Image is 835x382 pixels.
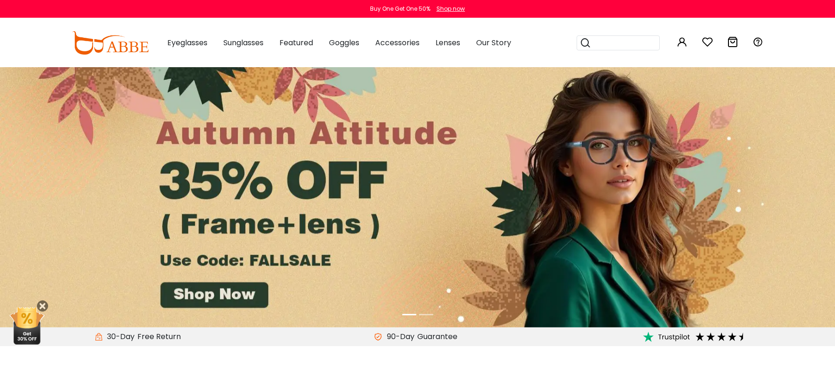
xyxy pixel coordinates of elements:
span: Eyeglasses [167,37,207,48]
img: mini welcome offer [9,307,44,345]
div: Shop now [436,5,465,13]
span: 30-Day [102,331,135,342]
div: Free Return [135,331,184,342]
div: Guarantee [414,331,460,342]
span: Goggles [329,37,359,48]
span: Featured [279,37,313,48]
div: Buy One Get One 50% [370,5,430,13]
span: Accessories [375,37,420,48]
span: Lenses [435,37,460,48]
a: Shop now [432,5,465,13]
img: abbeglasses.com [72,31,149,55]
span: Sunglasses [223,37,264,48]
span: 90-Day [382,331,414,342]
span: Our Story [476,37,511,48]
